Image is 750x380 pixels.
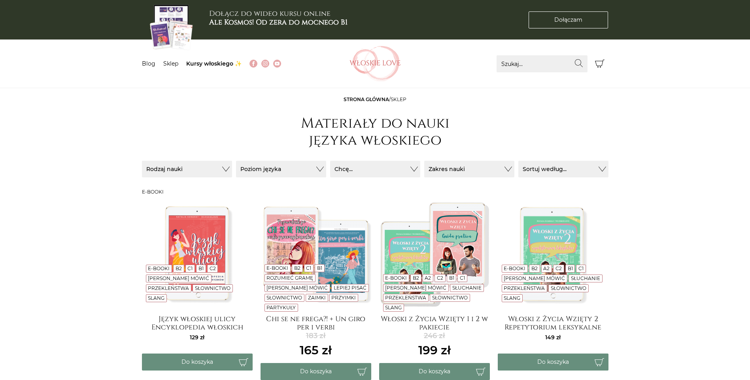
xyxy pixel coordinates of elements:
a: Włoski z Życia Wzięty 2 Repetytorium leksykalne [498,315,608,331]
a: C2 [437,275,443,281]
button: Sortuj według... [518,161,608,177]
del: 183 [300,331,332,341]
a: Przyimki [331,295,356,301]
a: [PERSON_NAME] mówić [385,285,446,291]
button: Poziom języka [236,161,326,177]
a: Przekleństwa [504,285,545,291]
h3: E-booki [142,189,608,195]
a: B1 [198,265,204,271]
button: Chcę... [330,161,420,177]
a: B2 [413,275,419,281]
a: Kursy włoskiego ✨ [186,60,242,67]
a: Słownictwo [432,295,468,301]
a: Chi se ne frega?! + Un giro per i verbi [261,315,371,331]
a: C1 [306,265,311,271]
a: Strona główna [344,96,389,102]
input: Szukaj... [497,55,588,72]
a: B1 [317,265,322,271]
a: E-booki [504,265,525,271]
a: Słuchanie [452,285,482,291]
a: [PERSON_NAME] mówić [148,275,209,281]
a: Slang [385,305,402,310]
button: Do koszyka [498,354,608,371]
a: Partykuły [266,305,296,310]
h3: Dołącz do wideo kursu online [209,9,348,26]
a: B2 [176,265,182,271]
button: Zakres nauki [424,161,514,177]
a: Słownictwo [266,295,302,301]
b: Ale Kosmos! Od zera do mocnego B1 [209,17,348,27]
a: C1 [187,265,193,271]
a: B2 [531,265,538,271]
a: Słownictwo [195,285,230,291]
ins: 165 [300,341,332,359]
a: C2 [555,265,562,271]
a: Włoski z Życia Wzięty 1 i 2 w pakiecie [379,315,490,331]
span: 149 [545,334,561,341]
h1: Materiały do nauki języka włoskiego [296,115,454,149]
a: B1 [568,265,573,271]
button: Rodzaj nauki [142,161,232,177]
button: Do koszyka [379,363,490,380]
ins: 199 [418,341,451,359]
a: Słuchanie [571,275,600,281]
a: Lepiej pisać [334,285,366,291]
a: Dołączam [529,11,608,28]
a: A2 [425,275,431,281]
a: Przekleństwa [385,295,426,301]
a: Rozumieć gramę [266,275,313,281]
a: Słownictwo [551,285,586,291]
a: A2 [543,265,550,271]
img: Włoskielove [349,46,401,81]
a: Slang [504,295,520,301]
a: Język włoskiej ulicy Encyklopedia włoskich wulgaryzmów [142,315,253,331]
a: C1 [460,275,465,281]
span: 129 [190,334,204,341]
a: Przekleństwa [148,285,189,291]
a: Slang [148,295,164,301]
span: Dołączam [554,16,582,24]
a: Zaimki [308,295,326,301]
a: B1 [449,275,454,281]
a: B2 [294,265,300,271]
a: Blog [142,60,155,67]
a: E-booki [266,265,288,271]
span: / [344,96,406,102]
a: [PERSON_NAME] mówić [504,275,565,281]
button: Do koszyka [142,354,253,371]
button: Koszyk [591,55,608,72]
span: sklep [391,96,406,102]
button: Do koszyka [261,363,371,380]
a: C1 [578,265,584,271]
a: C2 [210,265,216,271]
del: 246 [418,331,451,341]
a: E-booki [148,265,170,271]
a: [PERSON_NAME] mówić [266,285,328,291]
a: E-booki [385,275,407,281]
a: Sklep [163,60,178,67]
